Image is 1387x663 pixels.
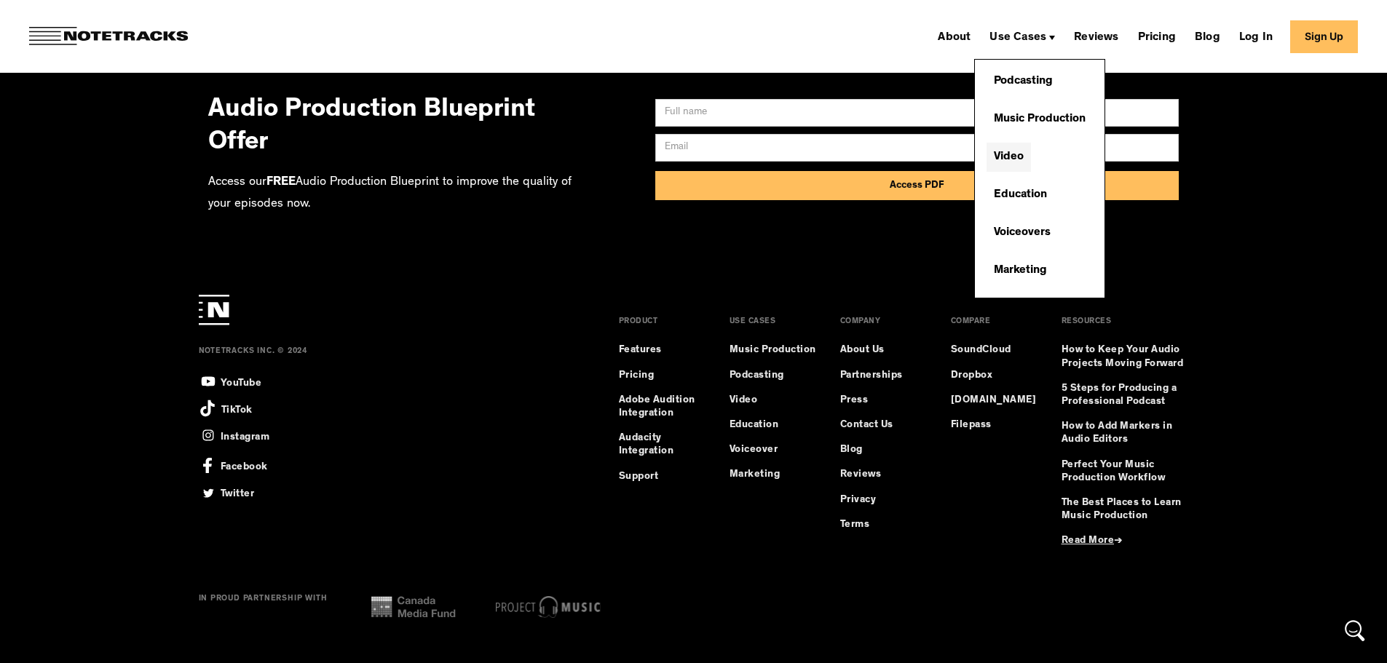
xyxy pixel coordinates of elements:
[840,418,893,432] a: Contact Us
[1062,344,1189,370] a: How to Keep Your Audio Projects Moving Forward
[266,176,296,188] strong: FREE
[1062,420,1189,446] a: How to Add Markers in Audio Editors
[619,369,655,382] a: Pricing
[655,171,1179,200] input: Access PDF
[840,493,877,507] a: Privacy
[655,99,1179,200] form: Email Form
[974,48,1105,298] nav: Use Cases
[199,483,255,502] a: Twitter
[987,218,1058,247] a: Voiceovers
[1233,25,1279,48] a: Log In
[1062,382,1189,408] a: 5 Steps for Producing a Professional Podcast
[951,394,1037,407] a: [DOMAIN_NAME]
[840,318,881,344] div: COMPANY
[730,344,816,357] a: Music Production
[987,143,1031,172] a: Video
[840,369,903,382] a: Partnerships
[619,432,706,458] a: Audacity Integration
[619,344,662,357] a: Features
[221,373,262,390] div: YouTube
[655,99,1179,127] input: Full name
[840,468,882,481] a: Reviews
[199,400,253,417] a: TikTok
[987,105,1093,134] a: Music Production
[619,470,659,483] a: Support
[221,427,270,444] div: Instagram
[199,347,557,372] div: NOTETRACKS INC. © 2024
[840,443,863,456] a: Blog
[730,468,781,481] a: Marketing
[619,318,658,344] div: PRODUCT
[951,318,991,344] div: COMPARE
[1132,25,1182,48] a: Pricing
[199,426,270,445] a: Instagram
[987,256,1054,285] a: Marketing
[1068,25,1124,48] a: Reviews
[619,394,706,420] a: Adobe Audition Integration
[221,484,255,501] div: Twitter
[1062,458,1189,485] a: Perfect Your Music Production Workflow
[984,25,1061,48] div: Use Cases
[1337,614,1372,648] div: Open Intercom Messenger
[1062,496,1189,523] a: The Best Places to Learn Music Production
[951,369,993,382] a: Dropbox
[730,443,778,456] a: Voiceover
[840,518,870,531] a: Terms
[655,134,1179,162] input: Email
[987,67,1060,96] a: Podcasting
[932,25,976,48] a: About
[730,418,779,432] a: Education
[371,596,456,618] img: cana media fund logo
[208,81,582,161] h3: Audio Production Blueprint Offer
[951,418,992,432] a: Filepass
[1189,25,1226,48] a: Blog
[1290,20,1358,53] a: Sign Up
[199,453,268,474] a: Facebook
[987,180,1054,210] a: Education
[951,344,1011,357] a: SoundCloud
[199,372,262,391] a: YouTube
[496,596,601,618] img: project music logo
[840,394,869,407] a: Press
[989,32,1046,44] div: Use Cases
[730,318,776,344] div: USE CASES
[730,369,784,382] a: Podcasting
[1062,318,1112,344] div: RESOURCES
[221,453,268,474] div: Facebook
[1062,534,1123,547] a: Read More→
[840,344,885,357] a: About Us
[208,172,582,215] p: Access our Audio Production Blueprint to improve the quality of your episodes now.
[199,595,328,619] div: IN PROUD PARTNERSHIP WITH
[1062,536,1115,546] span: Read More
[730,394,758,407] a: Video
[221,400,253,417] div: TikTok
